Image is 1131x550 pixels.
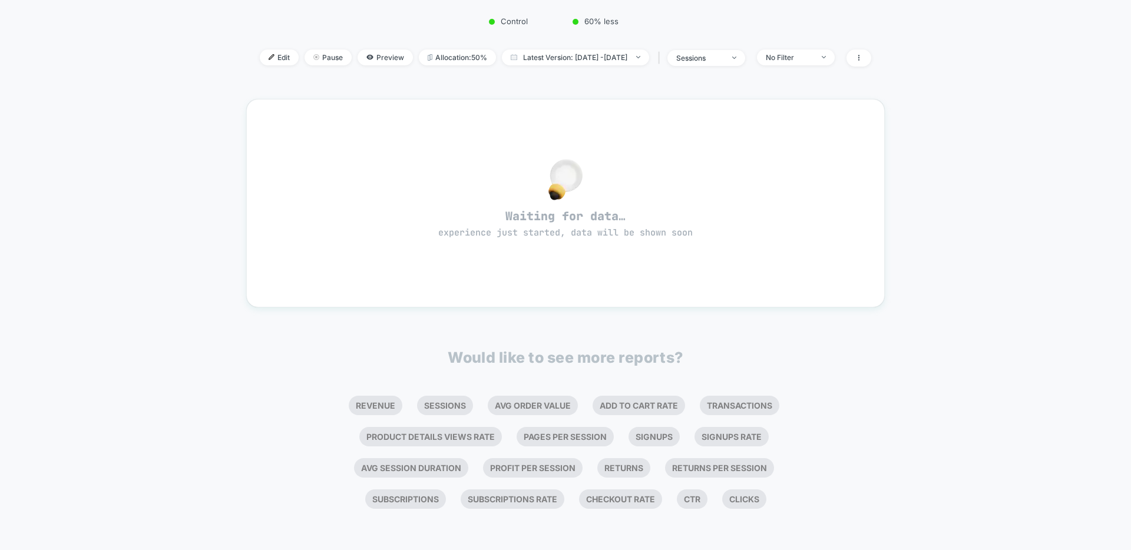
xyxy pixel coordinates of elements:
p: 60% less [573,16,619,26]
span: Latest Version: [DATE] - [DATE] [502,49,649,65]
li: Product Details Views Rate [359,427,502,446]
li: Ctr [677,489,707,509]
li: Add To Cart Rate [593,396,685,415]
div: No Filter [766,53,813,62]
img: end [313,54,319,60]
li: Subscriptions Rate [461,489,564,509]
img: rebalance [428,54,432,61]
p: Control [489,16,528,26]
li: Transactions [700,396,779,415]
li: Avg Session Duration [354,458,468,478]
img: end [822,56,826,58]
img: end [732,57,736,59]
li: Revenue [349,396,402,415]
li: Checkout Rate [579,489,662,509]
li: Profit Per Session [483,458,583,478]
li: Avg Order Value [488,396,578,415]
p: Would like to see more reports? [448,349,683,366]
li: Sessions [417,396,473,415]
span: Waiting for data… [267,208,864,239]
img: no_data [548,159,583,200]
span: Pause [305,49,352,65]
img: edit [269,54,275,60]
li: Clicks [722,489,766,509]
img: calendar [511,54,517,60]
img: end [636,56,640,58]
span: experience just started, data will be shown soon [438,227,693,238]
span: | [655,49,667,67]
div: sessions [676,54,723,62]
span: Edit [260,49,299,65]
li: Subscriptions [365,489,446,509]
span: Preview [358,49,413,65]
li: Returns [597,458,650,478]
li: Signups [629,427,680,446]
li: Signups Rate [695,427,769,446]
span: Allocation: 50% [419,49,496,65]
li: Pages Per Session [517,427,614,446]
li: Returns Per Session [665,458,774,478]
